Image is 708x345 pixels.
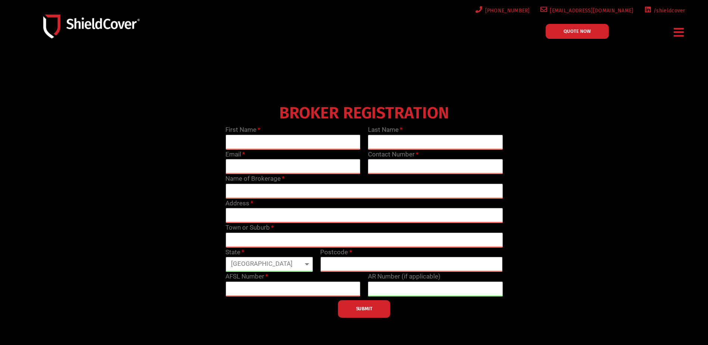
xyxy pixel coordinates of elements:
[643,6,685,15] a: /shieldcover
[564,29,591,34] span: QUOTE NOW
[368,125,402,135] label: Last Name
[225,199,253,208] label: Address
[547,6,633,15] span: [EMAIL_ADDRESS][DOMAIN_NAME]
[651,6,685,15] span: /shieldcover
[225,174,284,184] label: Name of Brokerage
[338,300,390,318] button: SUBMIT
[225,248,244,257] label: State
[225,150,245,159] label: Email
[43,15,140,38] img: Shield-Cover-Underwriting-Australia-logo-full
[483,6,530,15] span: [PHONE_NUMBER]
[222,109,506,118] h4: BROKER REGISTRATION
[225,272,268,282] label: AFSL Number
[368,150,418,159] label: Contact Number
[368,272,440,282] label: AR Number (if applicable)
[546,24,609,39] a: QUOTE NOW
[671,24,687,41] div: Menu Toggle
[474,6,530,15] a: [PHONE_NUMBER]
[225,223,274,233] label: Town or Suburb
[225,125,260,135] label: First Name
[320,248,352,257] label: Postcode
[539,6,634,15] a: [EMAIL_ADDRESS][DOMAIN_NAME]
[356,308,372,310] span: SUBMIT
